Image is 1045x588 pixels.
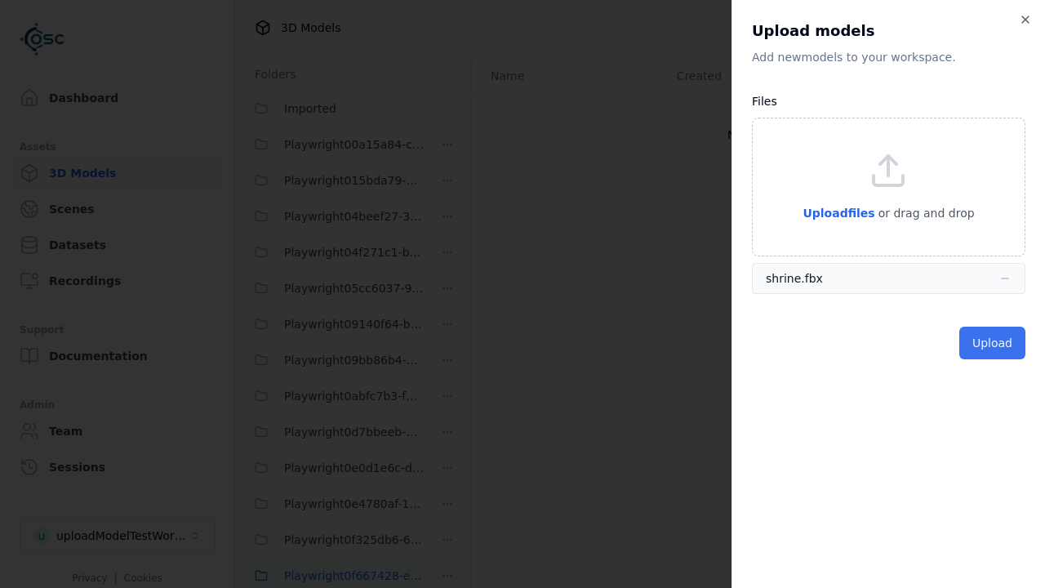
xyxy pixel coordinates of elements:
[766,270,823,287] div: shrine.fbx
[875,203,975,223] p: or drag and drop
[959,327,1025,359] button: Upload
[752,95,777,108] label: Files
[752,20,1025,42] h2: Upload models
[752,49,1025,65] p: Add new model s to your workspace.
[803,207,874,220] span: Upload files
